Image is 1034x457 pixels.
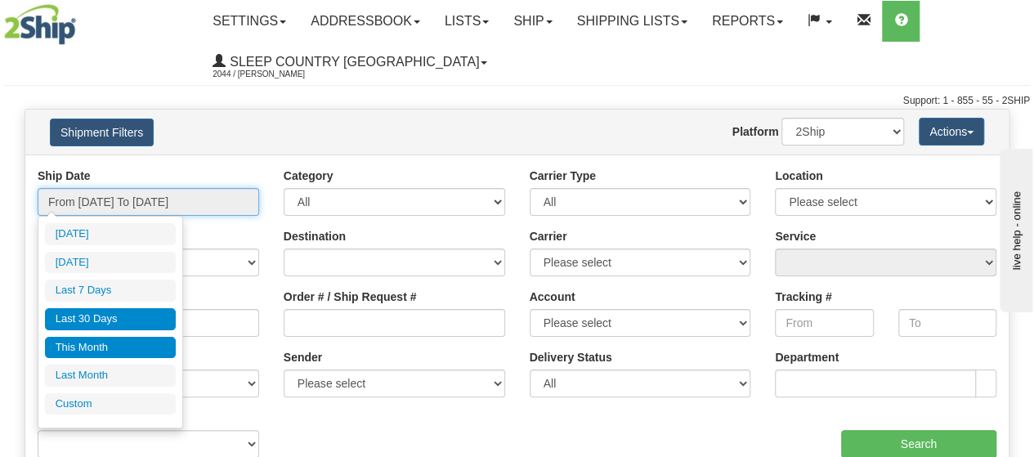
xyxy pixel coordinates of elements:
[45,223,176,245] li: [DATE]
[700,1,795,42] a: Reports
[501,1,564,42] a: Ship
[530,168,596,184] label: Carrier Type
[200,1,298,42] a: Settings
[775,228,816,244] label: Service
[4,94,1030,108] div: Support: 1 - 855 - 55 - 2SHIP
[284,349,322,365] label: Sender
[775,309,873,337] input: From
[4,4,76,45] img: logo2044.jpg
[775,289,831,305] label: Tracking #
[226,55,479,69] span: Sleep Country [GEOGRAPHIC_DATA]
[996,145,1032,311] iframe: chat widget
[432,1,501,42] a: Lists
[12,14,151,26] div: live help - online
[213,66,335,83] span: 2044 / [PERSON_NAME]
[50,119,154,146] button: Shipment Filters
[45,252,176,274] li: [DATE]
[732,123,779,140] label: Platform
[530,228,567,244] label: Carrier
[45,365,176,387] li: Last Month
[45,337,176,359] li: This Month
[530,349,612,365] label: Delivery Status
[565,1,700,42] a: Shipping lists
[775,349,839,365] label: Department
[38,168,91,184] label: Ship Date
[284,168,333,184] label: Category
[45,308,176,330] li: Last 30 Days
[284,289,417,305] label: Order # / Ship Request #
[530,289,575,305] label: Account
[284,228,346,244] label: Destination
[919,118,984,146] button: Actions
[200,42,499,83] a: Sleep Country [GEOGRAPHIC_DATA] 2044 / [PERSON_NAME]
[45,280,176,302] li: Last 7 Days
[775,168,822,184] label: Location
[298,1,432,42] a: Addressbook
[898,309,996,337] input: To
[45,393,176,415] li: Custom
